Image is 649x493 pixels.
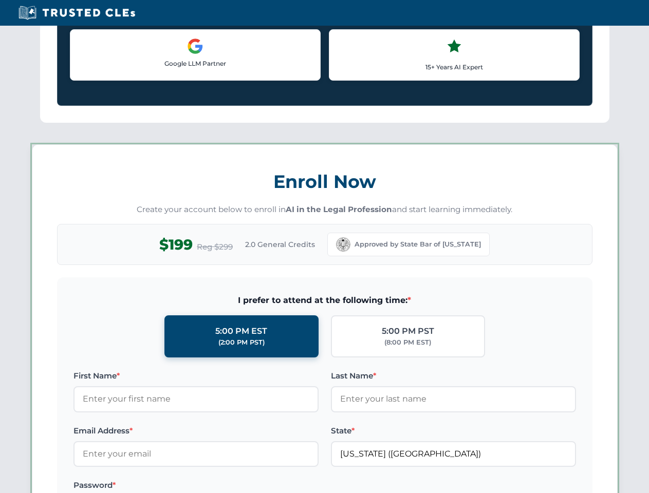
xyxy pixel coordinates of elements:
label: Password [73,479,319,491]
img: Trusted CLEs [15,5,138,21]
input: California (CA) [331,441,576,467]
p: Google LLM Partner [79,59,312,68]
span: $199 [159,233,193,256]
div: (8:00 PM EST) [384,337,431,348]
img: Google [187,38,203,54]
strong: AI in the Legal Profession [286,204,392,214]
span: I prefer to attend at the following time: [73,294,576,307]
span: 2.0 General Credits [245,239,315,250]
input: Enter your first name [73,386,319,412]
input: Enter your email [73,441,319,467]
div: 5:00 PM PST [382,325,434,338]
div: 5:00 PM EST [215,325,267,338]
p: Create your account below to enroll in and start learning immediately. [57,204,592,216]
p: 15+ Years AI Expert [338,62,571,72]
label: Last Name [331,370,576,382]
img: California Bar [336,237,350,252]
span: Approved by State Bar of [US_STATE] [355,239,481,250]
h3: Enroll Now [57,165,592,198]
label: State [331,425,576,437]
div: (2:00 PM PST) [218,337,265,348]
label: Email Address [73,425,319,437]
span: Reg $299 [197,241,233,253]
label: First Name [73,370,319,382]
input: Enter your last name [331,386,576,412]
